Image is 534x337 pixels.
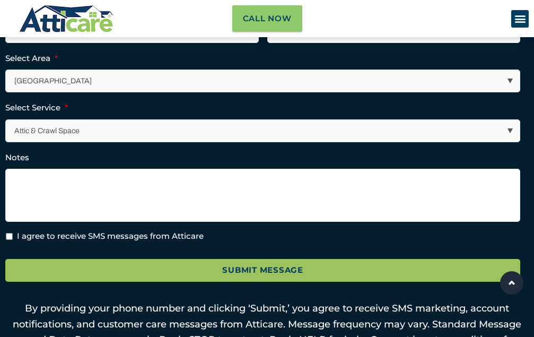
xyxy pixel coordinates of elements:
span: Call Now [243,11,292,27]
label: I agree to receive SMS messages from Atticare [17,230,204,243]
label: Notes [5,152,29,163]
label: Select Service [5,102,68,113]
div: Menu Toggle [511,10,529,28]
label: Select Area [5,53,58,64]
a: Call Now [232,5,302,32]
input: Submit Message [5,259,520,282]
